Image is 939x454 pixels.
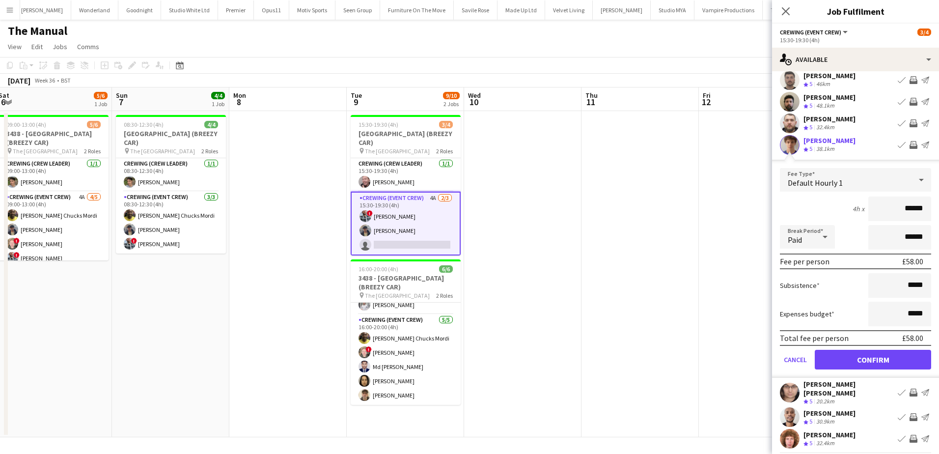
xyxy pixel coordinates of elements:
[917,28,931,36] span: 3/4
[116,192,226,254] app-card-role: Crewing (Event Crew)3/308:30-12:30 (4h)[PERSON_NAME] Chucks Mordi[PERSON_NAME]![PERSON_NAME]
[809,397,812,405] span: 5
[380,0,454,20] button: Furniture On The Move
[780,281,820,290] label: Subsistence
[780,333,849,343] div: Total fee per person
[814,418,836,426] div: 30.9km
[545,0,593,20] button: Velvet Living
[694,0,763,20] button: Vampire Productions
[84,147,101,155] span: 2 Roles
[349,96,362,108] span: 9
[366,346,372,352] span: !
[443,92,460,99] span: 9/10
[772,48,939,71] div: Available
[351,259,461,405] app-job-card: 16:00-20:00 (4h)6/63438 - [GEOGRAPHIC_DATA] (BREEZY CAR) The [GEOGRAPHIC_DATA]2 RolesCrewing (Cre...
[124,121,164,128] span: 08:30-12:30 (4h)
[31,42,43,51] span: Edit
[443,100,459,108] div: 2 Jobs
[232,96,246,108] span: 8
[335,0,380,20] button: Seen Group
[28,40,47,53] a: Edit
[772,5,939,18] h3: Job Fulfilment
[233,91,246,100] span: Mon
[454,0,497,20] button: Savile Rose
[351,192,461,255] app-card-role: Crewing (Event Crew)4A2/315:30-19:30 (4h)![PERSON_NAME][PERSON_NAME]
[14,252,20,258] span: !
[218,0,254,20] button: Premier
[94,92,108,99] span: 5/6
[212,100,224,108] div: 1 Job
[53,42,67,51] span: Jobs
[809,123,812,131] span: 5
[49,40,71,53] a: Jobs
[13,0,71,20] button: [PERSON_NAME]
[803,71,856,80] div: [PERSON_NAME]
[853,204,864,213] div: 4h x
[902,333,923,343] div: £58.00
[701,96,711,108] span: 12
[71,0,118,20] button: Wonderland
[32,77,57,84] span: Week 36
[763,0,840,20] button: Tyser & [PERSON_NAME]
[61,77,71,84] div: BST
[130,147,195,155] span: The [GEOGRAPHIC_DATA]
[814,397,836,406] div: 20.2km
[803,93,856,102] div: [PERSON_NAME]
[814,145,836,153] div: 38.1km
[201,147,218,155] span: 2 Roles
[359,265,398,273] span: 16:00-20:00 (4h)
[788,235,802,245] span: Paid
[211,92,225,99] span: 4/4
[161,0,218,20] button: Studio White Ltd
[439,121,453,128] span: 3/4
[780,36,931,44] div: 15:30-19:30 (4h)
[351,91,362,100] span: Tue
[809,102,812,109] span: 5
[803,430,856,439] div: [PERSON_NAME]
[351,158,461,192] app-card-role: Crewing (Crew Leader)1/115:30-19:30 (4h)[PERSON_NAME]
[809,145,812,152] span: 5
[114,96,128,108] span: 7
[780,28,841,36] span: Crewing (Event Crew)
[815,350,931,369] button: Confirm
[351,115,461,255] app-job-card: 15:30-19:30 (4h)3/4[GEOGRAPHIC_DATA] (BREEZY CAR) The [GEOGRAPHIC_DATA]2 RolesCrewing (Crew Leade...
[651,0,694,20] button: Studio MYA
[8,76,30,85] div: [DATE]
[116,91,128,100] span: Sun
[593,0,651,20] button: [PERSON_NAME]
[780,350,811,369] button: Cancel
[585,91,598,100] span: Thu
[73,40,103,53] a: Comms
[803,114,856,123] div: [PERSON_NAME]
[436,147,453,155] span: 2 Roles
[118,0,161,20] button: Goodnight
[94,100,107,108] div: 1 Job
[351,129,461,147] h3: [GEOGRAPHIC_DATA] (BREEZY CAR)
[254,0,289,20] button: Opus11
[77,42,99,51] span: Comms
[468,91,481,100] span: Wed
[809,418,812,425] span: 5
[780,256,829,266] div: Fee per person
[14,238,20,244] span: !
[814,123,836,132] div: 32.4km
[13,147,78,155] span: The [GEOGRAPHIC_DATA]
[436,292,453,299] span: 2 Roles
[803,136,856,145] div: [PERSON_NAME]
[814,80,832,88] div: 46km
[8,42,22,51] span: View
[809,439,812,447] span: 5
[116,129,226,147] h3: [GEOGRAPHIC_DATA] (BREEZY CAR)
[289,0,335,20] button: Motiv Sports
[803,380,894,397] div: [PERSON_NAME] [PERSON_NAME]
[902,256,923,266] div: £58.00
[788,178,843,188] span: Default Hourly 1
[814,102,836,110] div: 48.1km
[6,121,46,128] span: 09:00-13:00 (4h)
[131,238,137,244] span: !
[467,96,481,108] span: 10
[365,292,430,299] span: The [GEOGRAPHIC_DATA]
[703,91,711,100] span: Fri
[87,121,101,128] span: 5/6
[116,115,226,254] app-job-card: 08:30-12:30 (4h)4/4[GEOGRAPHIC_DATA] (BREEZY CAR) The [GEOGRAPHIC_DATA]2 RolesCrewing (Crew Leade...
